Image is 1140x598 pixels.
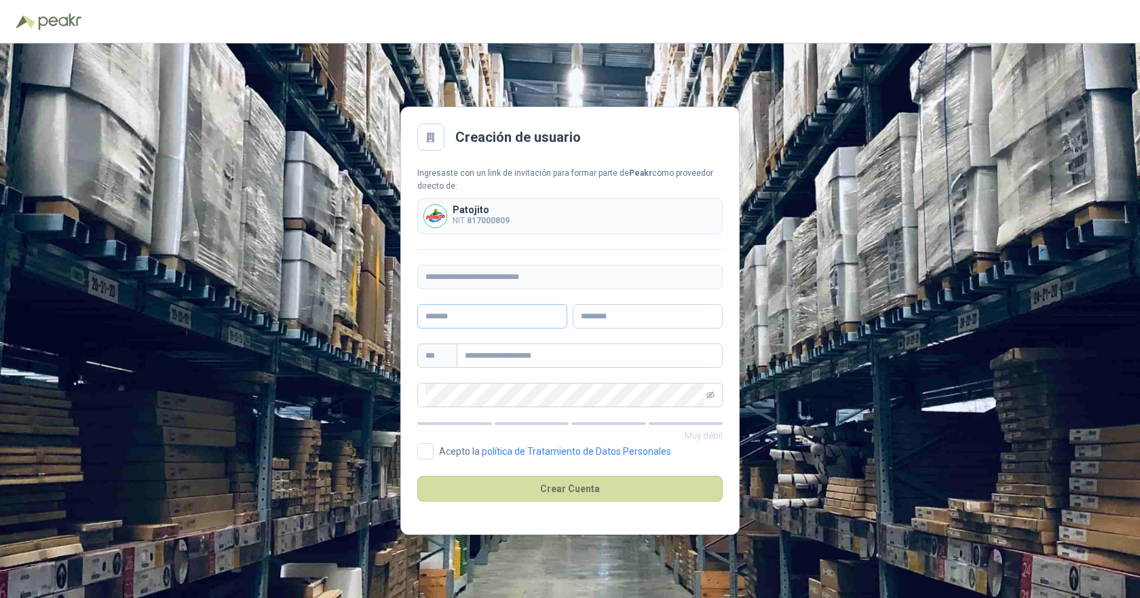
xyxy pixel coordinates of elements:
[706,391,715,399] span: eye-invisible
[434,447,677,456] span: Acepto la
[453,214,510,227] p: NIT
[424,205,446,227] img: Company Logo
[38,14,81,30] img: Peakr
[417,167,723,193] div: Ingresaste con un link de invitación para formar parte de como proveedor directo de:
[417,429,723,443] p: Muy débil
[16,15,35,29] img: Logo
[453,205,510,214] p: Patojito
[467,216,510,225] b: 817000809
[482,446,671,457] a: política de Tratamiento de Datos Personales
[629,168,652,178] b: Peakr
[455,127,581,148] h2: Creación de usuario
[417,476,723,502] button: Crear Cuenta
